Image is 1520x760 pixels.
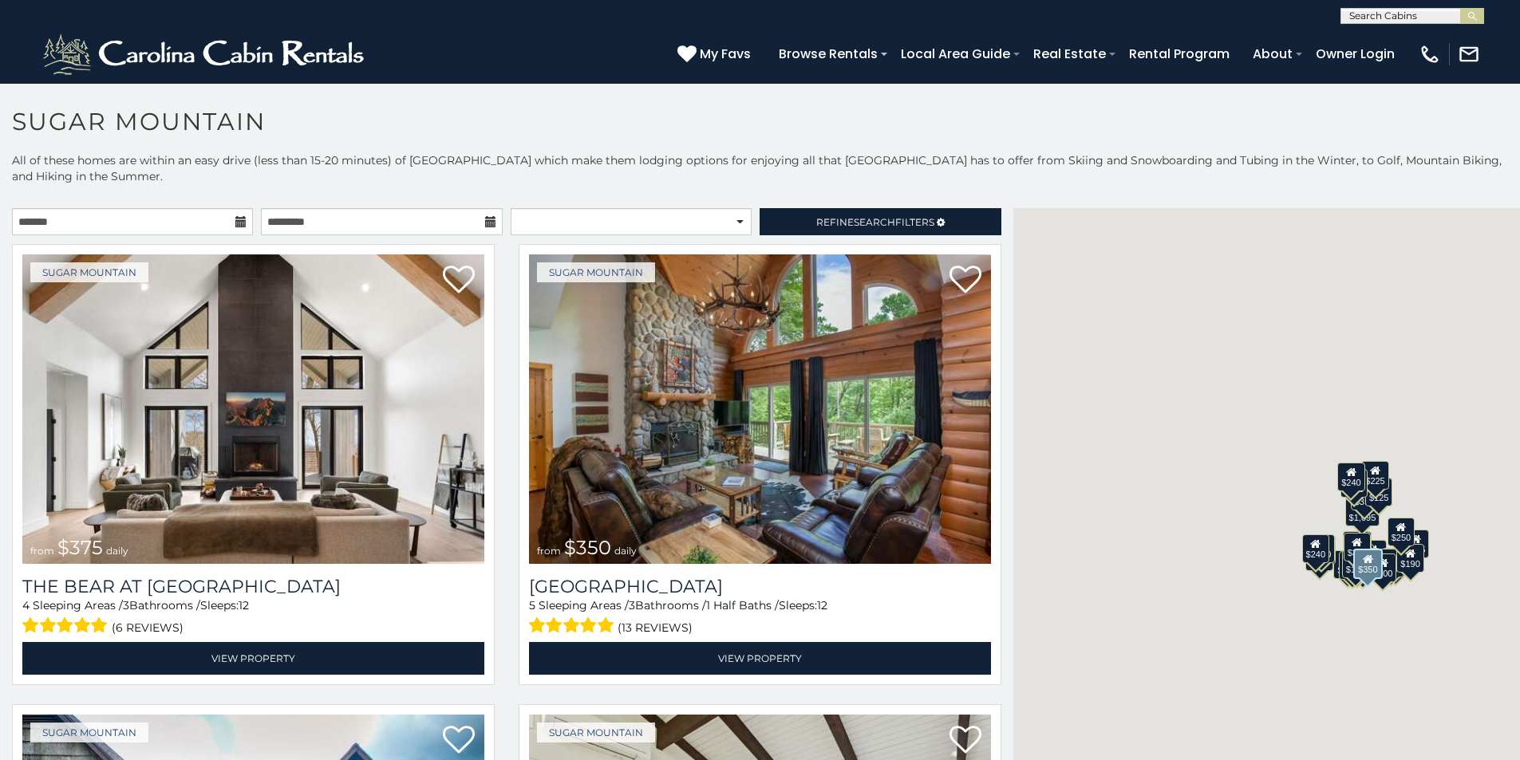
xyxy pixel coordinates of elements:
[706,598,779,612] span: 1 Half Baths /
[614,545,637,557] span: daily
[1302,534,1329,563] div: $240
[30,545,54,557] span: from
[1121,40,1238,68] a: Rental Program
[1342,549,1369,578] div: $175
[1388,518,1415,546] div: $250
[22,598,30,612] span: 4
[1362,461,1389,490] div: $225
[1354,549,1383,579] div: $350
[529,254,991,564] img: Grouse Moor Lodge
[22,254,484,564] a: The Bear At Sugar Mountain from $375 daily
[529,254,991,564] a: Grouse Moor Lodge from $350 daily
[564,536,611,559] span: $350
[529,597,991,638] div: Sleeping Areas / Bathrooms / Sleeps:
[529,576,991,597] h3: Grouse Moor Lodge
[537,723,655,742] a: Sugar Mountain
[529,576,991,597] a: [GEOGRAPHIC_DATA]
[529,642,991,675] a: View Property
[854,216,895,228] span: Search
[537,545,561,557] span: from
[1308,40,1403,68] a: Owner Login
[1402,530,1429,558] div: $155
[537,262,655,282] a: Sugar Mountain
[443,264,475,297] a: Add to favorites
[700,44,751,64] span: My Favs
[443,724,475,758] a: Add to favorites
[1360,540,1387,569] div: $200
[893,40,1018,68] a: Local Area Guide
[529,598,535,612] span: 5
[22,254,484,564] img: The Bear At Sugar Mountain
[816,216,934,228] span: Refine Filters
[1340,551,1367,580] div: $155
[30,723,148,742] a: Sugar Mountain
[1458,43,1480,65] img: mail-regular-white.png
[1344,533,1371,561] div: $300
[950,264,981,297] a: Add to favorites
[112,617,184,638] span: (6 reviews)
[239,598,249,612] span: 12
[1245,40,1301,68] a: About
[22,576,484,597] a: The Bear At [GEOGRAPHIC_DATA]
[1025,40,1114,68] a: Real Estate
[618,617,693,638] span: (13 reviews)
[123,598,129,612] span: 3
[677,44,755,65] a: My Favs
[817,598,827,612] span: 12
[1345,498,1380,526] div: $1,095
[106,545,128,557] span: daily
[629,598,635,612] span: 3
[1338,463,1365,491] div: $240
[22,642,484,675] a: View Property
[22,597,484,638] div: Sleeping Areas / Bathrooms / Sleeps:
[22,576,484,597] h3: The Bear At Sugar Mountain
[1343,531,1370,560] div: $190
[771,40,886,68] a: Browse Rentals
[40,30,371,78] img: White-1-2.png
[57,536,103,559] span: $375
[1397,544,1424,573] div: $190
[1377,549,1404,577] div: $195
[1369,553,1396,582] div: $500
[1419,43,1441,65] img: phone-regular-white.png
[30,262,148,282] a: Sugar Mountain
[1365,478,1392,506] div: $125
[760,208,1001,235] a: RefineSearchFilters
[950,724,981,758] a: Add to favorites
